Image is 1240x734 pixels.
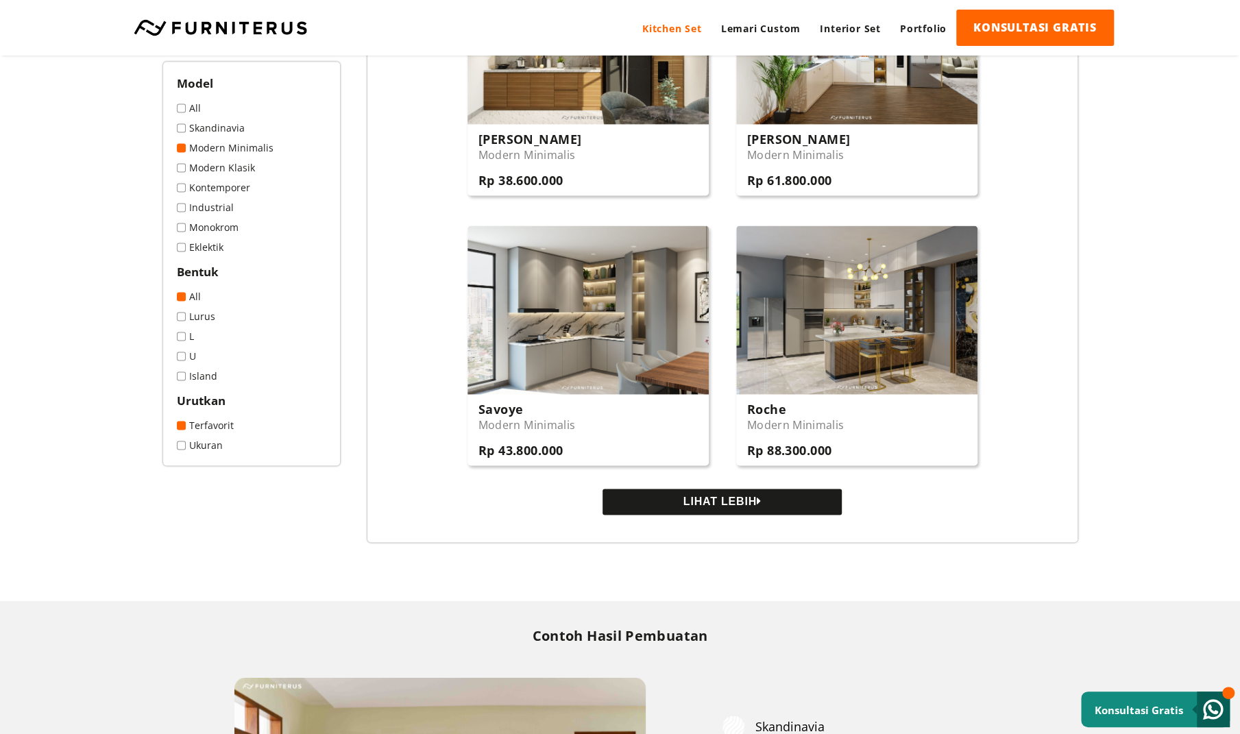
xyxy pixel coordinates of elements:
a: Terfavorit [177,419,326,432]
p: Modern Minimalis [747,147,851,162]
h3: Rp 61.800.000 [747,172,851,188]
h3: Roche [747,401,844,417]
a: Savoye Modern Minimalis Rp 43.800.000 [467,225,709,465]
h2: Contoh Hasil Pembuatan [197,626,1044,644]
button: LIHAT LEBIH [603,489,842,515]
a: Modern Klasik [177,161,326,174]
h2: Bentuk [177,264,326,280]
h3: [PERSON_NAME] [478,131,582,147]
a: Kitchen Set [633,10,712,47]
h3: Rp 43.800.000 [478,442,575,458]
h2: Model [177,75,326,91]
img: L-01-1-min.jpg [467,225,709,394]
a: KONSULTASI GRATIS [956,10,1114,46]
a: Kontemporer [177,181,326,194]
small: Konsultasi Gratis [1095,703,1183,717]
a: Ukuran [177,439,326,452]
h3: Savoye [478,401,575,417]
h3: Rp 88.300.000 [747,442,844,458]
h2: Urutkan [177,393,326,408]
a: Industrial [177,201,326,214]
a: Eklektik [177,241,326,254]
a: Portfolio [890,10,956,47]
a: All [177,290,326,303]
h3: Rp 38.600.000 [478,172,582,188]
a: Konsultasi Gratis [1081,692,1230,727]
a: Lemari Custom [712,10,810,47]
img: 21-Utama-min.jpg [736,225,977,394]
a: Lurus [177,310,326,323]
p: Modern Minimalis [478,417,575,432]
h3: [PERSON_NAME] [747,131,851,147]
a: Interior Set [810,10,890,47]
p: Modern Minimalis [478,147,582,162]
a: U [177,350,326,363]
a: Island [177,369,326,382]
a: Roche Modern Minimalis Rp 88.300.000 [736,225,977,465]
a: Modern Minimalis [177,141,326,154]
a: L [177,330,326,343]
p: Modern Minimalis [747,417,844,432]
a: All [177,101,326,114]
a: Skandinavia [177,121,326,134]
a: Monokrom [177,221,326,234]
